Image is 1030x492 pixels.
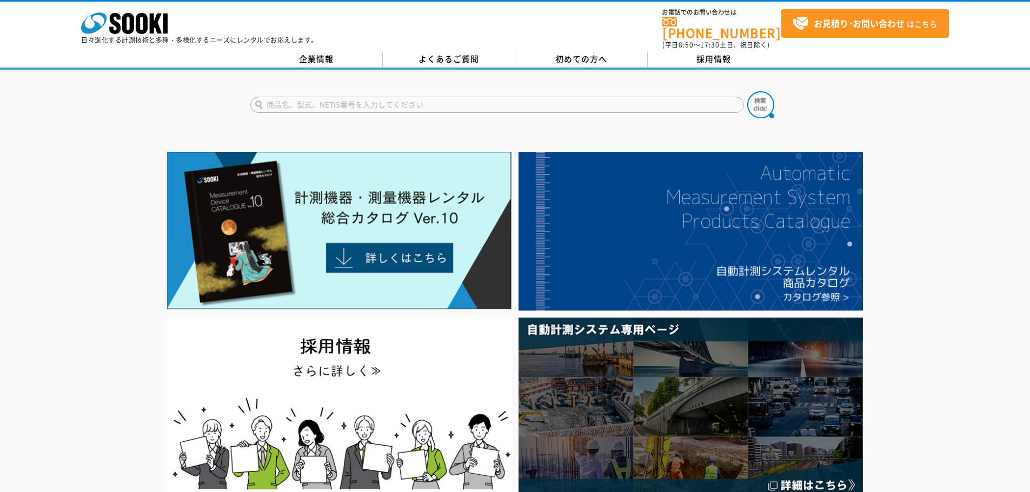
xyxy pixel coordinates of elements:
[515,51,648,68] a: 初めての方へ
[700,40,720,50] span: 17:30
[167,152,511,309] img: Catalog Ver10
[81,37,318,43] p: 日々進化する計測技術と多種・多様化するニーズにレンタルでお応えします。
[781,9,949,38] a: お見積り･お問い合わせはこちら
[519,152,863,311] img: 自動計測システムカタログ
[814,17,905,30] strong: お見積り･お問い合わせ
[662,9,781,16] span: お電話でのお問い合わせは
[662,40,769,50] span: (平日 ～ 土日、祝日除く)
[250,97,744,113] input: 商品名、型式、NETIS番号を入力してください
[792,16,937,32] span: はこちら
[662,17,781,39] a: [PHONE_NUMBER]
[679,40,694,50] span: 8:50
[250,51,383,68] a: 企業情報
[555,53,607,65] span: 初めての方へ
[648,51,780,68] a: 採用情報
[383,51,515,68] a: よくあるご質問
[747,91,774,118] img: btn_search.png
